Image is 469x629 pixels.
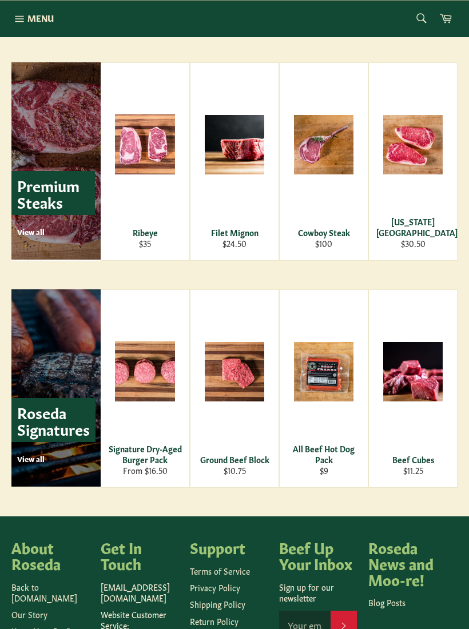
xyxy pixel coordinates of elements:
a: Terms of Service [190,565,250,576]
div: $30.50 [376,238,450,249]
img: All Beef Hot Dog Pack [294,342,353,401]
a: Shipping Policy [190,598,245,610]
img: Filet Mignon [205,115,264,174]
a: Back to [DOMAIN_NAME] [11,581,77,603]
p: Premium Steaks [11,171,95,215]
img: Signature Dry-Aged Burger Pack [115,341,175,401]
a: Return Policy [190,615,239,627]
a: All Beef Hot Dog Pack All Beef Hot Dog Pack $9 [279,289,368,488]
div: Filet Mignon [198,227,272,238]
div: Ribeye [108,227,182,238]
a: Our Story [11,608,47,620]
h4: Roseda News and Moo-re! [368,539,446,587]
a: Roseda Signatures View all [11,289,101,487]
p: View all [17,453,96,464]
div: [US_STATE][GEOGRAPHIC_DATA] [376,216,450,238]
a: Filet Mignon Filet Mignon $24.50 [190,62,279,261]
a: Beef Cubes Beef Cubes $11.25 [368,289,458,488]
h4: About Roseda [11,539,89,571]
div: $24.50 [198,238,272,249]
div: $10.75 [198,465,272,476]
a: Signature Dry-Aged Burger Pack Signature Dry-Aged Burger Pack From $16.50 [101,289,190,488]
img: Beef Cubes [383,342,443,401]
img: Cowboy Steak [294,115,353,174]
div: Signature Dry-Aged Burger Pack [108,443,182,465]
p: Sign up for our newsletter [279,582,357,604]
h4: Support [190,539,268,555]
div: Cowboy Steak [287,227,361,238]
p: Roseda Signatures [11,398,96,442]
span: Menu [27,12,54,24]
h4: Get In Touch [101,539,178,571]
a: Privacy Policy [190,582,240,593]
div: $100 [287,238,361,249]
div: From $16.50 [108,465,182,476]
img: New York Strip [383,115,443,174]
div: Ground Beef Block [198,454,272,465]
div: $9 [287,465,361,476]
a: Ribeye Ribeye $35 [101,62,190,261]
div: $11.25 [376,465,450,476]
a: Cowboy Steak Cowboy Steak $100 [279,62,368,261]
a: New York Strip [US_STATE][GEOGRAPHIC_DATA] $30.50 [368,62,458,261]
h4: Beef Up Your Inbox [279,539,357,571]
a: Premium Steaks View all [11,62,101,260]
div: All Beef Hot Dog Pack [287,443,361,465]
p: [EMAIL_ADDRESS][DOMAIN_NAME] [101,582,178,604]
a: Blog Posts [368,596,406,608]
img: Ground Beef Block [205,342,264,401]
a: Ground Beef Block Ground Beef Block $10.75 [190,289,279,488]
div: Beef Cubes [376,454,450,465]
img: Ribeye [115,114,175,174]
p: View all [17,226,95,237]
div: $35 [108,238,182,249]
